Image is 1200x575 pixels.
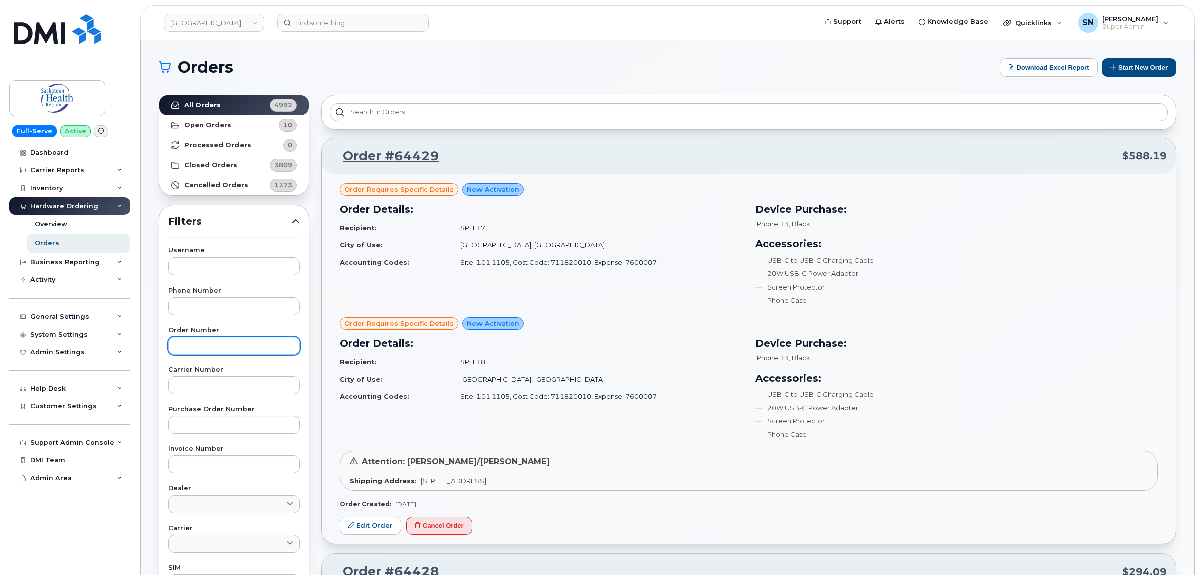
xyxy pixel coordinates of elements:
span: iPhone 13 [755,354,789,362]
label: Carrier Number [168,367,300,373]
strong: Shipping Address: [350,477,417,485]
strong: Closed Orders [184,161,237,169]
label: Order Number [168,327,300,334]
strong: All Orders [184,101,221,109]
span: Order requires Specific details [344,185,454,194]
strong: City of Use: [340,375,382,383]
td: Site: 101.1105, Cost Code: 711820010, Expense: 7600007 [451,254,743,271]
span: 3809 [274,160,292,170]
span: New Activation [467,185,519,194]
label: Username [168,247,300,254]
span: , Black [789,354,810,362]
td: SPH 18 [451,353,743,371]
span: , Black [789,220,810,228]
strong: Recipient: [340,358,377,366]
h3: Accessories: [755,371,1158,386]
span: 0 [288,140,292,150]
td: SPH 17 [451,219,743,237]
li: Phone Case [755,296,1158,305]
a: All Orders4992 [159,95,309,115]
h3: Order Details: [340,202,743,217]
li: 20W USB-C Power Adapter [755,269,1158,278]
span: [STREET_ADDRESS] [421,477,486,485]
span: New Activation [467,319,519,328]
h3: Accessories: [755,236,1158,251]
span: iPhone 13 [755,220,789,228]
span: [DATE] [395,500,416,508]
li: Phone Case [755,430,1158,439]
h3: Order Details: [340,336,743,351]
a: Processed Orders0 [159,135,309,155]
button: Cancel Order [406,517,472,535]
label: Phone Number [168,287,300,294]
strong: Accounting Codes: [340,258,409,266]
label: Purchase Order Number [168,406,300,413]
a: Closed Orders3809 [159,155,309,175]
strong: Processed Orders [184,141,251,149]
h3: Device Purchase: [755,336,1158,351]
li: Screen Protector [755,416,1158,426]
button: Download Excel Report [1000,58,1098,77]
li: Screen Protector [755,282,1158,292]
span: Orders [178,60,233,75]
button: Start New Order [1102,58,1176,77]
li: USB-C to USB-C Charging Cable [755,390,1158,399]
span: Filters [168,214,292,229]
li: USB-C to USB-C Charging Cable [755,256,1158,265]
a: Cancelled Orders1173 [159,175,309,195]
label: SIM [168,565,300,571]
span: Attention: [PERSON_NAME]/[PERSON_NAME] [362,457,550,466]
span: 4992 [274,100,292,110]
a: Order #64429 [331,147,439,165]
strong: Recipient: [340,224,377,232]
label: Dealer [168,485,300,492]
label: Carrier [168,525,300,532]
a: Open Orders10 [159,115,309,135]
span: $588.19 [1122,149,1167,163]
span: 1173 [274,180,292,190]
h3: Device Purchase: [755,202,1158,217]
li: 20W USB-C Power Adapter [755,403,1158,413]
strong: Order Created: [340,500,391,508]
strong: City of Use: [340,241,382,249]
strong: Accounting Codes: [340,392,409,400]
td: Site: 101.1105, Cost Code: 711820010, Expense: 7600007 [451,388,743,405]
iframe: Messenger Launcher [1156,531,1192,567]
strong: Cancelled Orders [184,181,248,189]
a: Edit Order [340,517,401,535]
strong: Open Orders [184,121,231,129]
span: Order requires Specific details [344,319,454,328]
input: Search in orders [330,103,1168,121]
td: [GEOGRAPHIC_DATA], [GEOGRAPHIC_DATA] [451,236,743,254]
label: Invoice Number [168,446,300,452]
span: 10 [283,120,292,130]
td: [GEOGRAPHIC_DATA], [GEOGRAPHIC_DATA] [451,371,743,388]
